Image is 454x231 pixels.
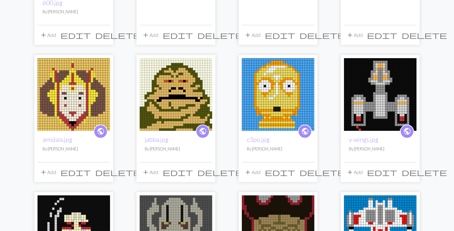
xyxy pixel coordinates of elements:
[367,168,397,176] i: Edit
[61,31,91,39] i: Edit
[140,58,212,131] img: jabba.jpg
[199,125,207,138] i: public
[399,166,449,178] button: Delete
[40,168,47,177] span: add
[93,166,143,178] button: Delete
[265,168,295,176] i: Edit
[61,31,91,40] span: edit
[163,168,193,177] span: edit
[297,29,347,41] button: Delete
[97,126,105,136] span: public
[199,126,207,136] span: public
[365,29,399,41] button: Edit
[142,31,149,40] span: add
[349,136,378,143] a: y-wings.jpg
[197,31,243,40] span: delete
[400,125,414,138] a: public
[247,146,309,152] p: By [PERSON_NAME]
[145,136,168,143] a: jabba.jpg
[247,136,270,143] a: c3po.jpg
[298,125,312,138] a: public
[344,166,365,178] button: Add
[349,146,411,152] p: By [PERSON_NAME]
[61,168,91,177] span: edit
[43,9,105,15] p: By [PERSON_NAME]
[242,91,314,97] a: c3po.jpg
[263,29,297,41] button: Edit
[140,91,212,97] a: jabba.jpg
[140,29,160,41] button: Add
[344,91,416,97] a: y-wings.jpg
[301,125,309,138] i: public
[365,166,399,178] button: Edit
[399,29,449,41] button: Delete
[93,29,143,41] button: Delete
[344,29,365,41] button: Add
[242,166,263,178] button: Add
[265,31,295,39] i: Edit
[140,166,160,178] button: Add
[97,125,105,138] i: public
[265,168,295,177] span: edit
[163,31,193,40] span: edit
[58,166,93,178] button: Edit
[196,125,210,138] a: public
[403,126,411,136] span: public
[402,168,447,177] span: delete
[367,168,397,177] span: edit
[244,31,252,40] span: add
[300,168,345,177] span: delete
[242,58,314,131] img: c3po.jpg
[163,168,193,176] i: Edit
[38,29,58,41] button: Add
[145,146,207,152] p: By [PERSON_NAME]
[367,31,397,39] i: Edit
[160,166,195,178] button: Edit
[94,125,108,138] a: public
[346,31,354,40] span: add
[195,29,245,41] button: Delete
[38,91,110,97] a: amidala.jpg
[197,168,243,177] span: delete
[403,125,411,138] i: public
[61,168,91,176] i: Edit
[95,31,141,40] span: delete
[195,166,245,178] button: Delete
[160,29,195,41] button: Edit
[344,58,416,131] img: y-wings.jpg
[367,31,397,40] span: edit
[163,31,193,39] i: Edit
[263,166,297,178] button: Edit
[95,168,141,177] span: delete
[38,166,58,178] button: Add
[297,166,347,178] button: Delete
[300,31,345,40] span: delete
[43,136,72,143] a: amidala.jpg
[38,58,110,131] img: amidala.jpg
[142,168,149,177] span: add
[242,29,263,41] button: Add
[244,168,252,177] span: add
[265,31,295,40] span: edit
[402,31,447,40] span: delete
[346,168,354,177] span: add
[40,31,47,40] span: add
[58,29,93,41] button: Edit
[301,126,309,136] span: public
[43,146,105,152] p: By [PERSON_NAME]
